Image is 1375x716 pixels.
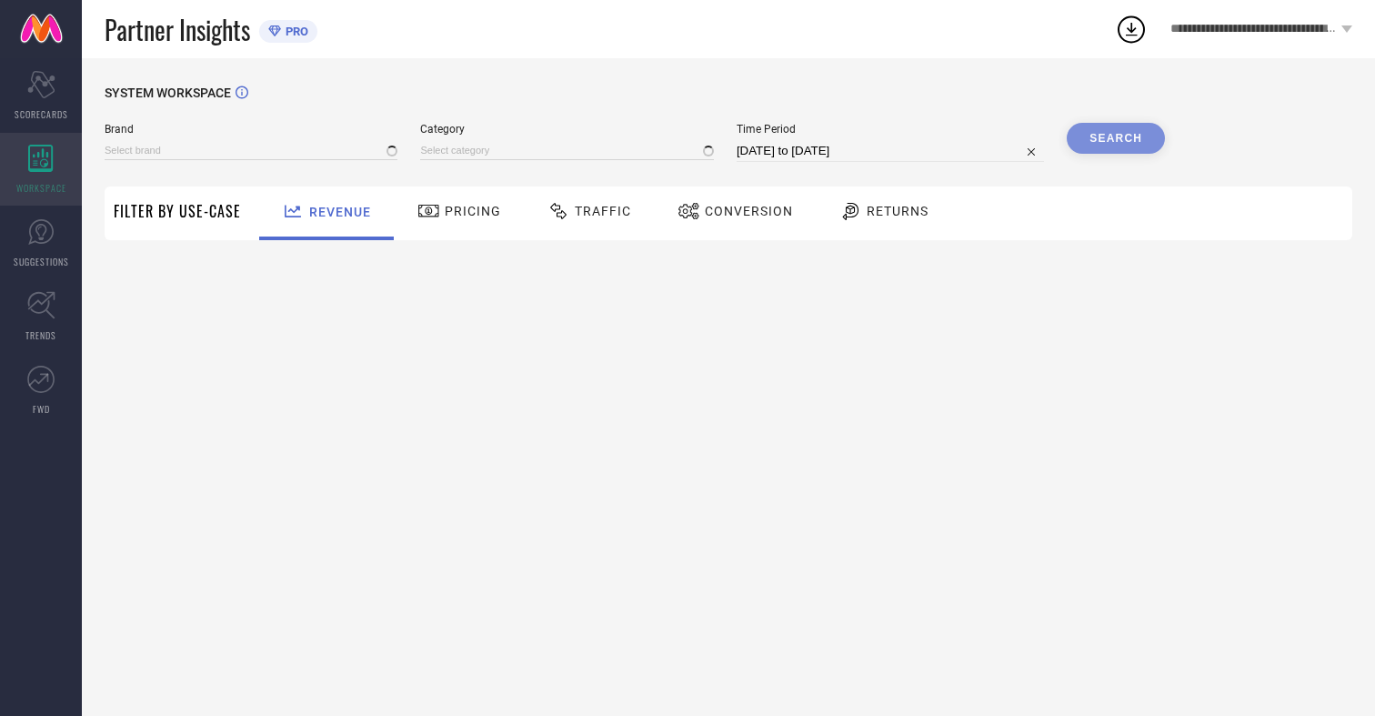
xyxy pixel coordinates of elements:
[420,141,713,160] input: Select category
[445,204,501,218] span: Pricing
[15,107,68,121] span: SCORECARDS
[25,328,56,342] span: TRENDS
[105,86,231,100] span: SYSTEM WORKSPACE
[105,123,397,136] span: Brand
[33,402,50,416] span: FWD
[575,204,631,218] span: Traffic
[105,11,250,48] span: Partner Insights
[737,123,1044,136] span: Time Period
[737,140,1044,162] input: Select time period
[309,205,371,219] span: Revenue
[867,204,928,218] span: Returns
[1115,13,1148,45] div: Open download list
[420,123,713,136] span: Category
[16,181,66,195] span: WORKSPACE
[105,141,397,160] input: Select brand
[281,25,308,38] span: PRO
[114,200,241,222] span: Filter By Use-Case
[705,204,793,218] span: Conversion
[14,255,69,268] span: SUGGESTIONS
